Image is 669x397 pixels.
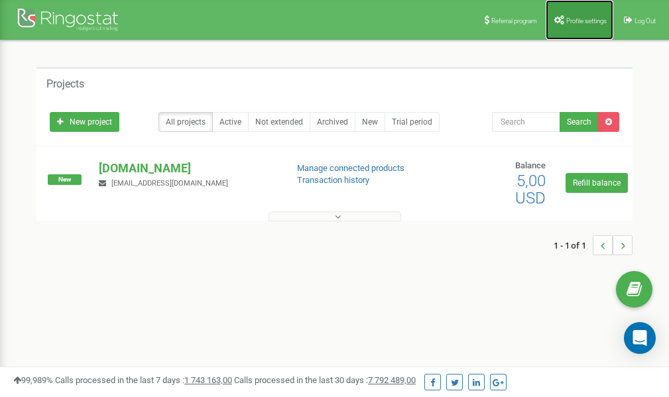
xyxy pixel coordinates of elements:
[297,175,369,185] a: Transaction history
[554,235,593,255] span: 1 - 1 of 1
[158,112,213,132] a: All projects
[111,179,228,188] span: [EMAIL_ADDRESS][DOMAIN_NAME]
[248,112,310,132] a: Not extended
[13,375,53,385] span: 99,989%
[297,163,404,173] a: Manage connected products
[554,222,633,268] nav: ...
[55,375,232,385] span: Calls processed in the last 7 days :
[184,375,232,385] u: 1 743 163,00
[624,322,656,354] div: Open Intercom Messenger
[368,375,416,385] u: 7 792 489,00
[50,112,119,132] a: New project
[46,78,84,90] h5: Projects
[515,172,546,207] span: 5,00 USD
[99,160,275,177] p: [DOMAIN_NAME]
[635,17,656,25] span: Log Out
[515,160,546,170] span: Balance
[234,375,416,385] span: Calls processed in the last 30 days :
[566,17,607,25] span: Profile settings
[212,112,249,132] a: Active
[385,112,440,132] a: Trial period
[492,112,560,132] input: Search
[48,174,82,185] span: New
[355,112,385,132] a: New
[566,173,628,193] a: Refill balance
[560,112,599,132] button: Search
[310,112,355,132] a: Archived
[491,17,537,25] span: Referral program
